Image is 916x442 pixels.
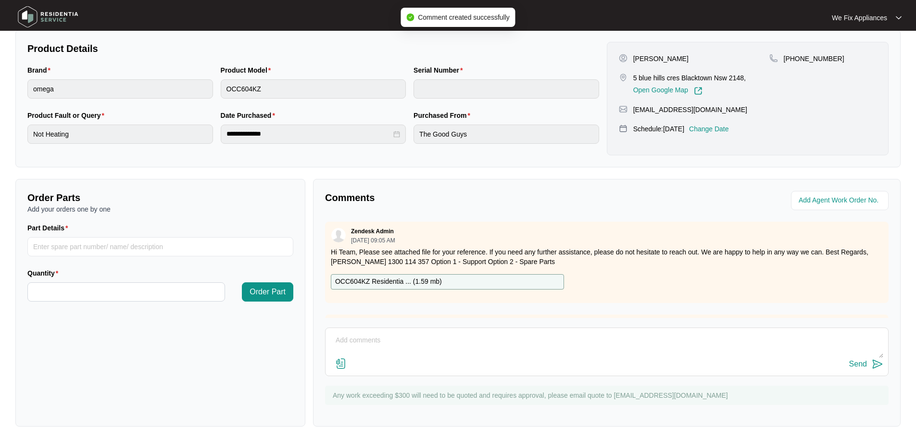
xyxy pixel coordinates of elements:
img: dropdown arrow [896,15,902,20]
span: Increase Value [214,283,225,292]
p: OCC604KZ Residentia ... ( 1.59 mb ) [335,277,442,287]
button: Send [849,358,883,371]
img: map-pin [619,73,627,82]
img: map-pin [619,124,627,133]
a: Open Google Map [633,87,703,95]
span: Comment created successfully [418,13,510,21]
span: down [218,295,221,298]
input: Date Purchased [226,129,392,139]
p: Zendesk Admin [351,227,394,235]
input: Product Fault or Query [27,125,213,144]
img: residentia service logo [14,2,82,31]
img: send-icon.svg [872,358,883,370]
label: Purchased From [414,111,474,120]
p: [PERSON_NAME] [633,54,689,63]
p: Change Date [689,124,729,134]
img: map-pin [769,54,778,63]
input: Serial Number [414,79,599,99]
input: Product Model [221,79,406,99]
p: [DATE] 09:05 AM [351,238,395,243]
p: Add your orders one by one [27,204,293,214]
p: We Fix Appliances [832,13,887,23]
label: Brand [27,65,54,75]
label: Part Details [27,223,72,233]
p: Schedule: [DATE] [633,124,684,134]
label: Date Purchased [221,111,279,120]
input: Quantity [28,283,225,301]
p: Hi Team, Please see attached file for your reference. If you need any further assistance, please ... [331,247,883,266]
p: [EMAIL_ADDRESS][DOMAIN_NAME] [633,105,747,114]
p: Product Details [27,42,599,55]
span: Decrease Value [214,292,225,301]
img: map-pin [619,105,627,114]
label: Product Model [221,65,275,75]
img: user.svg [331,228,346,242]
img: Link-External [694,87,703,95]
p: 5 blue hills cres Blacktown Nsw 2148, [633,73,746,83]
p: Order Parts [27,191,293,204]
button: Order Part [242,282,293,302]
img: user-pin [619,54,627,63]
p: Comments [325,191,600,204]
label: Serial Number [414,65,466,75]
input: Add Agent Work Order No. [799,195,883,206]
span: Order Part [250,286,286,298]
p: Any work exceeding $300 will need to be quoted and requires approval, please email quote to [EMAI... [333,391,884,400]
label: Quantity [27,268,62,278]
span: check-circle [406,13,414,21]
div: Send [849,360,867,368]
input: Brand [27,79,213,99]
label: Product Fault or Query [27,111,108,120]
p: [PHONE_NUMBER] [784,54,844,63]
input: Purchased From [414,125,599,144]
input: Part Details [27,237,293,256]
img: file-attachment-doc.svg [335,358,347,369]
span: up [218,286,221,289]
